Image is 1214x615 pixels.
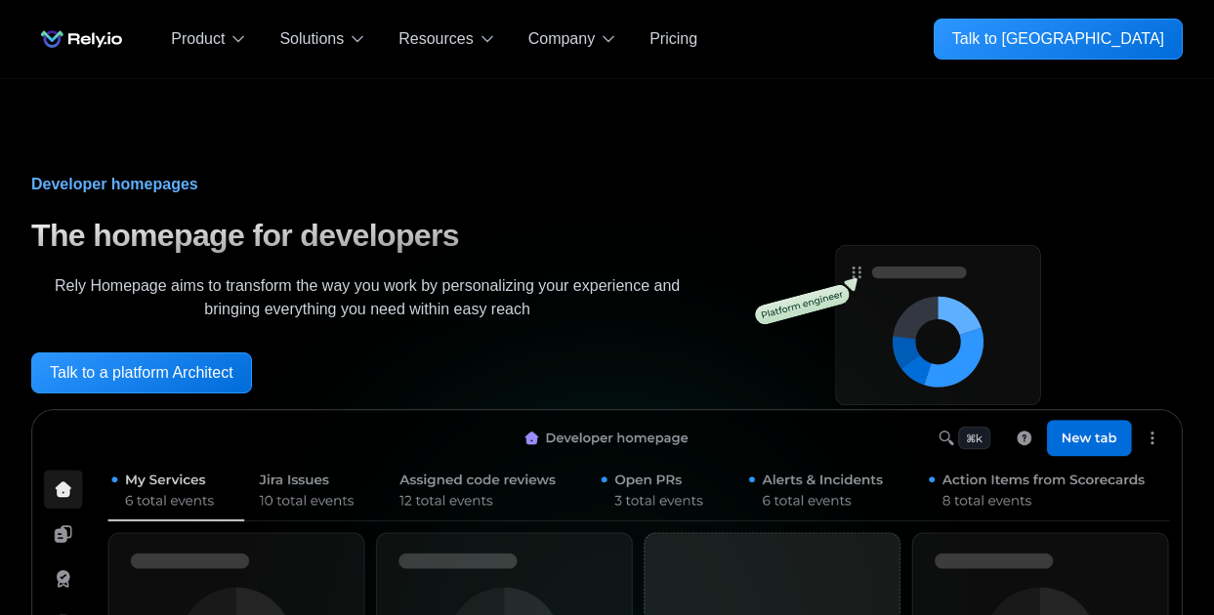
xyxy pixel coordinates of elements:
a: home [31,20,132,59]
a: Talk to a platform Architect [31,352,252,393]
div: Talk to [GEOGRAPHIC_DATA] [952,27,1164,51]
a: Pricing [649,27,697,51]
div: Company [528,27,595,51]
h3: The homepage for developers [31,212,703,259]
div: Talk to a platform Architect [50,361,233,385]
div: Product [171,27,225,51]
div: Solutions [279,27,344,51]
a: Talk to [GEOGRAPHIC_DATA] [934,19,1183,60]
div: Developer homepages [31,173,703,196]
img: Rely.io logo [31,20,132,59]
div: Resources [398,27,473,51]
a: open lightbox [734,213,1183,409]
div: Rely Homepage aims to transform the way you work by personalizing your experience and bringing ev... [31,274,703,321]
